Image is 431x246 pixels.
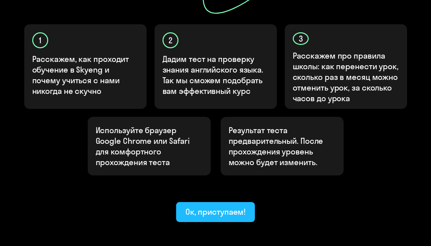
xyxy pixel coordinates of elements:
[32,32,48,48] div: 1
[293,32,309,45] div: 3
[293,50,400,104] p: Расскажем про правила школы: как перенести урок, сколько раз в месяц можно отменить урок, за скол...
[162,32,178,48] div: 2
[162,54,269,96] p: Дадим тест на проверку знания английского языка. Так мы сможем подобрать вам эффективный курс
[96,125,203,167] p: Используйте браузер Google Chrome или Safari для комфортного прохождения теста
[32,54,139,96] p: Расскажем, как проходит обучение в Skyeng и почему учиться с нами никогда не скучно
[185,206,246,217] div: Ок, приступаем!
[229,125,336,167] p: Результат теста предварительный. После прохождения уровень можно будет изменить.
[176,202,255,222] button: Ок, приступаем!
